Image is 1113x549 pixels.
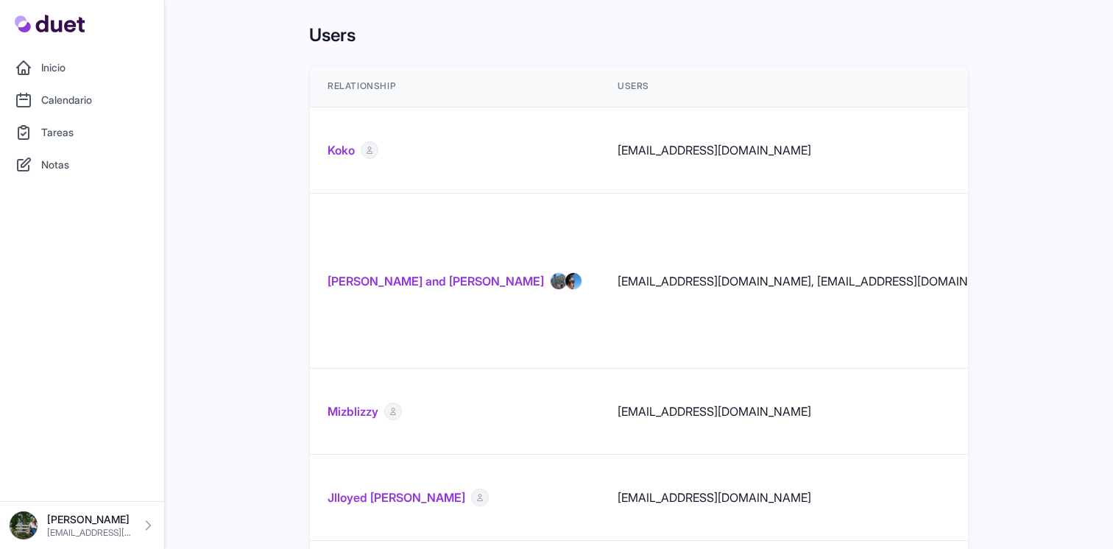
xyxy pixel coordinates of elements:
[9,150,155,180] a: Notas
[328,489,465,506] a: Jlloyed [PERSON_NAME]
[47,512,132,527] p: [PERSON_NAME]
[550,272,568,290] img: IMG_6238.jpeg
[565,272,582,290] img: 29101216_Unknown.jpeg
[47,527,132,539] p: [EMAIL_ADDRESS][DOMAIN_NAME]
[309,24,969,47] h1: Users
[9,118,155,147] a: Tareas
[328,272,544,290] a: [PERSON_NAME] and [PERSON_NAME]
[9,85,155,115] a: Calendario
[328,141,355,159] a: Koko
[310,65,600,107] th: Relationship
[9,511,155,540] a: [PERSON_NAME] [EMAIL_ADDRESS][DOMAIN_NAME]
[328,403,378,420] a: Mizblizzy
[9,511,38,540] img: DSC08576_Original.jpeg
[9,53,155,82] a: Inicio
